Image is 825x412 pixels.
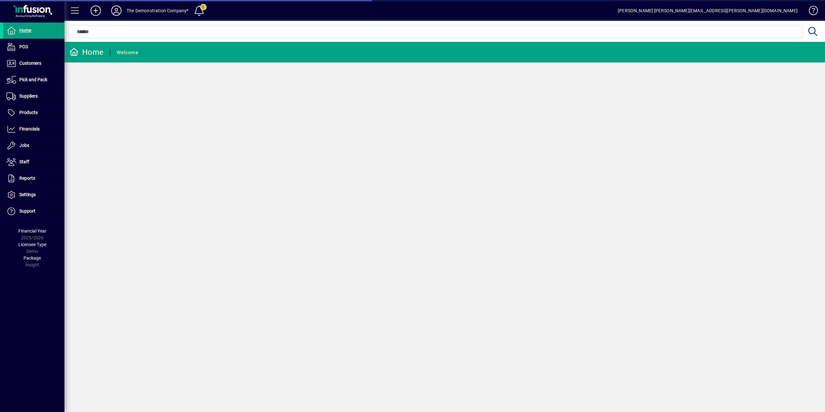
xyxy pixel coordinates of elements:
[804,1,817,22] a: Knowledge Base
[19,143,29,148] span: Jobs
[19,192,36,197] span: Settings
[19,28,31,33] span: Home
[3,88,64,104] a: Suppliers
[19,126,40,131] span: Financials
[19,159,29,164] span: Staff
[3,187,64,203] a: Settings
[19,208,35,214] span: Support
[18,228,46,234] span: Financial Year
[3,170,64,187] a: Reports
[3,105,64,121] a: Products
[19,110,38,115] span: Products
[24,255,41,261] span: Package
[3,39,64,55] a: POS
[3,55,64,72] a: Customers
[3,72,64,88] a: Pick and Pack
[19,77,47,82] span: Pick and Pack
[3,154,64,170] a: Staff
[69,47,103,57] div: Home
[117,47,138,58] div: Welcome
[19,176,35,181] span: Reports
[19,44,28,49] span: POS
[19,93,38,99] span: Suppliers
[85,5,106,16] button: Add
[618,5,798,16] div: [PERSON_NAME] [PERSON_NAME][EMAIL_ADDRESS][PERSON_NAME][DOMAIN_NAME]
[106,5,127,16] button: Profile
[18,242,46,247] span: Licensee Type
[3,138,64,154] a: Jobs
[3,203,64,219] a: Support
[19,61,41,66] span: Customers
[3,121,64,137] a: Financials
[127,5,189,16] div: The Demonstration Company*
